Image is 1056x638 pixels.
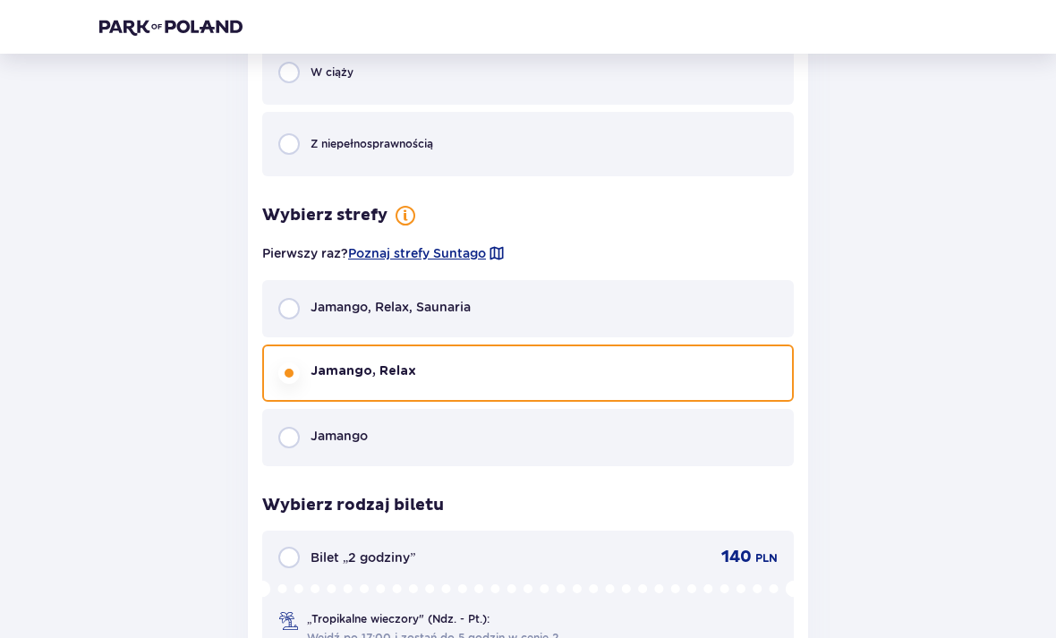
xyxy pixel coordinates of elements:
[262,245,506,263] p: Pierwszy raz?
[721,548,752,569] span: 140
[311,549,415,567] span: Bilet „2 godziny”
[311,428,368,446] span: Jamango
[311,137,433,153] span: Z niepełno­sprawnością
[262,496,444,517] h3: Wybierz rodzaj biletu
[755,551,778,567] span: PLN
[348,245,486,263] a: Poznaj strefy Suntago
[311,65,353,81] span: W ciąży
[307,612,490,628] span: „Tropikalne wieczory" (Ndz. - Pt.):
[311,299,471,317] span: Jamango, Relax, Saunaria
[262,206,387,227] h3: Wybierz strefy
[99,18,243,36] img: Park of Poland logo
[311,363,416,381] span: Jamango, Relax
